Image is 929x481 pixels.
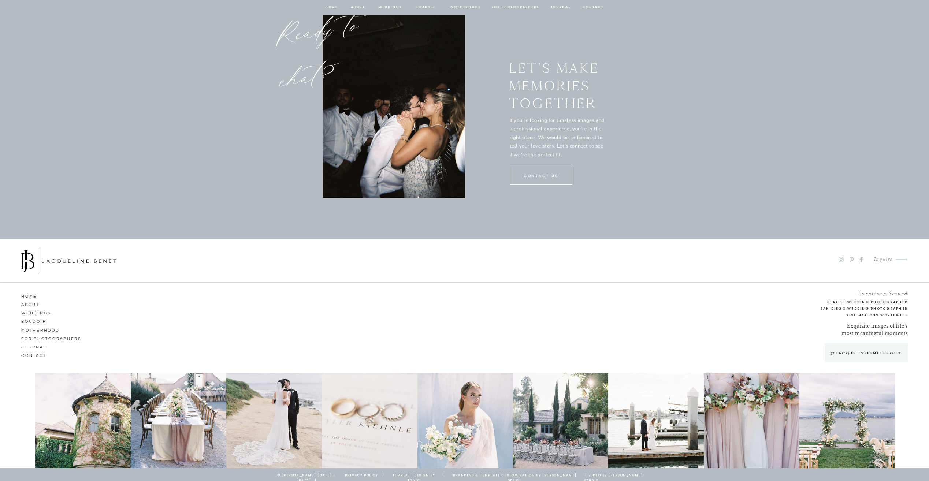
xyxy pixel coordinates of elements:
[271,10,383,93] h2: Ready to chat?
[21,351,63,358] a: CONTACT
[343,473,381,480] a: privacy policy
[380,473,386,480] a: |
[442,473,447,480] a: |
[868,255,892,265] a: Inquire
[325,4,339,11] a: home
[21,317,63,324] a: Boudoir
[549,4,572,11] a: journal
[21,301,63,307] a: ABOUT
[492,4,539,11] a: for photographers
[509,59,607,107] p: LET’S MAKE MEMORIES TOGETHER
[450,4,481,11] a: Motherhood
[510,116,607,159] p: If you’re looking for timeless images and a professional experience, you’re in the right place. W...
[581,4,605,11] a: contact
[21,309,63,316] a: Weddings
[799,289,908,295] h2: Locations Served
[415,4,436,11] a: BOUDOIR
[786,306,908,312] a: San Diego Wedding Photographer
[447,473,583,480] a: branding & template customization by [PERSON_NAME] design
[350,4,366,11] a: about
[840,322,908,338] p: Exquisite images of life’s most meaningful moments
[21,326,63,333] a: Motherhood
[827,350,904,356] a: @jacquelinebenetphoto
[799,312,908,318] h2: Destinations Worldwide
[387,473,441,480] a: template design by tonic
[378,4,403,11] a: Weddings
[271,473,343,476] p: © [PERSON_NAME] [DATE] - [DATE] |
[21,343,76,350] a: journal
[519,173,564,179] a: CONTACT US
[21,335,86,341] a: for photographers
[799,299,908,305] a: Seattle Wedding Photographer
[21,292,63,299] a: HOME
[584,473,646,480] a: | Video by [PERSON_NAME] Studio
